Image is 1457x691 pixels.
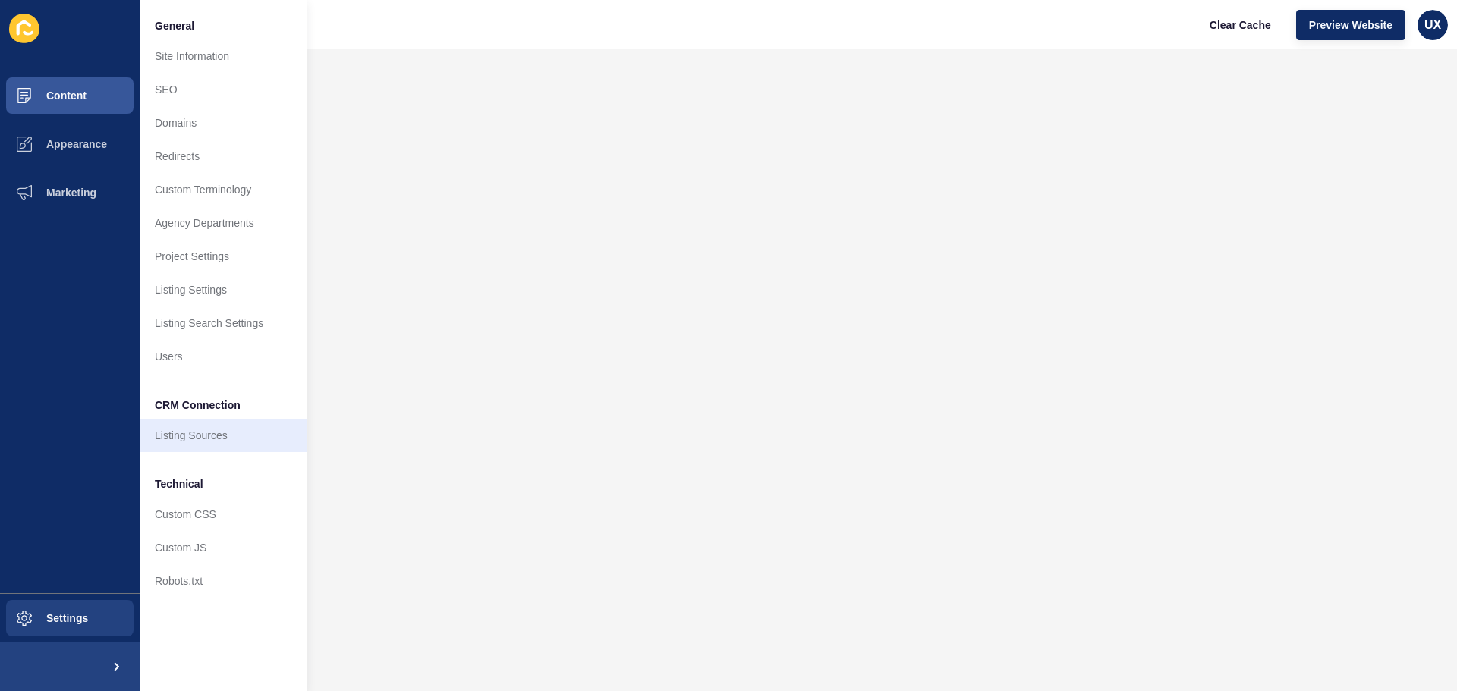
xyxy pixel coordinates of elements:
a: Agency Departments [140,206,307,240]
button: Preview Website [1296,10,1405,40]
button: Clear Cache [1197,10,1284,40]
a: Custom JS [140,531,307,564]
a: SEO [140,73,307,106]
a: Custom Terminology [140,173,307,206]
a: Listing Settings [140,273,307,306]
a: Domains [140,106,307,140]
a: Listing Sources [140,419,307,452]
span: Clear Cache [1210,17,1271,33]
span: UX [1424,17,1441,33]
a: Listing Search Settings [140,306,307,340]
span: Technical [155,476,203,492]
span: General [155,18,194,33]
a: Redirects [140,140,307,173]
a: Users [140,340,307,373]
a: Site Information [140,39,307,73]
span: CRM Connection [155,397,241,413]
a: Custom CSS [140,498,307,531]
span: Preview Website [1309,17,1392,33]
a: Robots.txt [140,564,307,598]
a: Project Settings [140,240,307,273]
